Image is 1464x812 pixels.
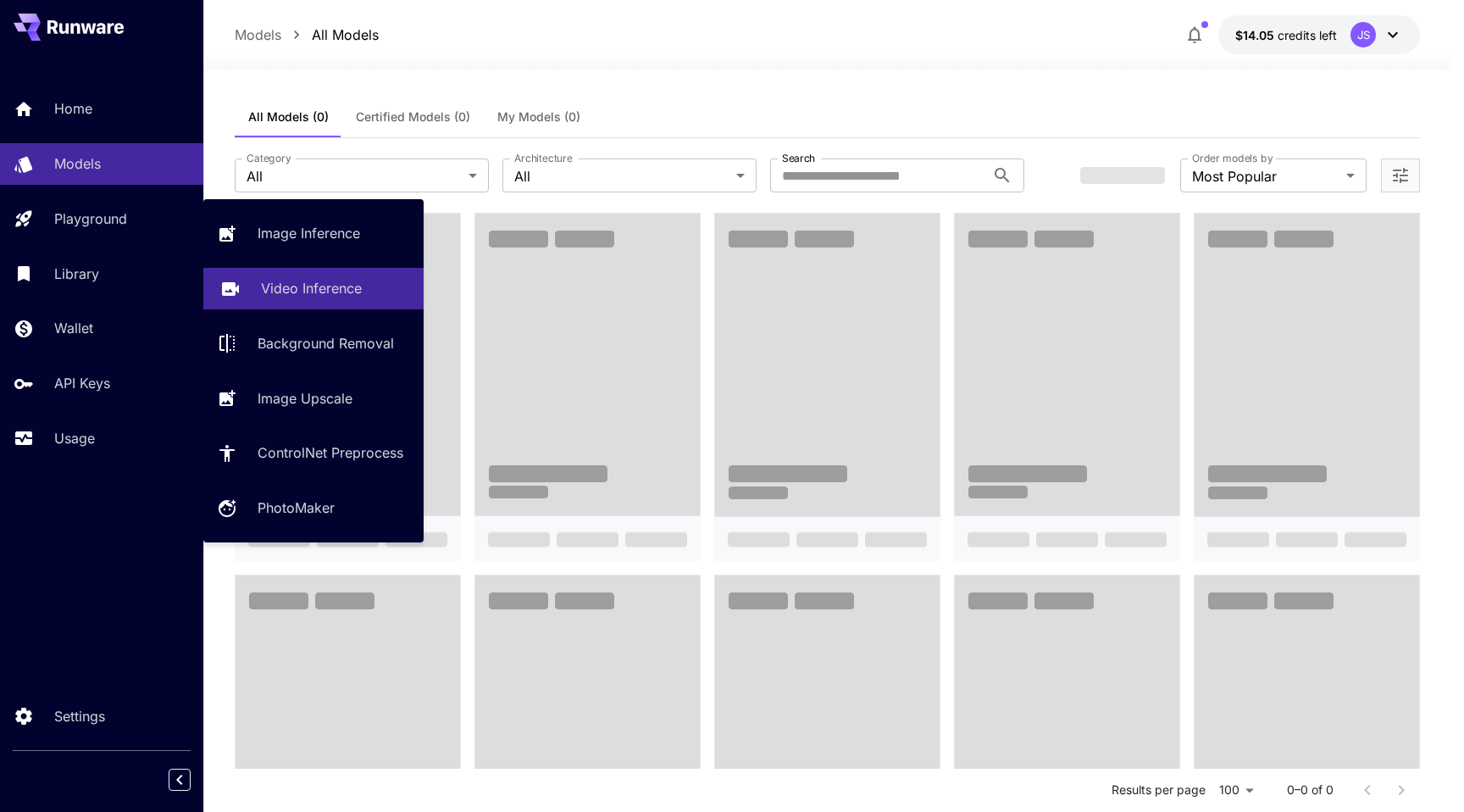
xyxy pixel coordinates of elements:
p: Settings [54,706,105,726]
p: Results per page [1112,781,1206,798]
span: My Models (0) [497,109,580,125]
a: PhotoMaker [203,487,424,529]
p: Home [54,98,92,119]
a: Image Inference [203,213,424,254]
a: Video Inference [203,268,424,309]
label: Order models by [1192,151,1273,165]
a: Image Upscale [203,377,424,419]
p: API Keys [54,373,110,393]
span: Most Popular [1192,166,1339,186]
p: Image Inference [258,223,360,243]
button: $14.05014 [1218,15,1420,54]
p: Playground [54,209,127,229]
label: Search [782,151,815,165]
span: Certified Models (0) [356,109,470,125]
span: All [247,166,462,186]
label: Category [247,151,291,165]
span: All Models (0) [248,109,329,125]
div: JS [1350,22,1376,47]
p: Library [54,264,99,284]
span: $14.05 [1235,28,1278,42]
p: Video Inference [261,278,362,298]
label: Architecture [514,151,572,165]
span: All [514,166,729,186]
div: 100 [1212,777,1260,802]
a: Background Removal [203,323,424,364]
div: Collapse sidebar [181,765,203,795]
p: All Models [312,25,379,45]
p: Wallet [54,318,93,338]
p: Models [235,25,281,45]
button: Open more filters [1390,165,1411,186]
a: ControlNet Preprocess [203,432,424,474]
div: $14.05014 [1235,26,1337,44]
span: credits left [1278,28,1337,42]
p: Usage [54,428,95,448]
p: 0–0 of 0 [1287,781,1334,798]
nav: breadcrumb [235,25,379,45]
button: Collapse sidebar [169,769,191,791]
p: Background Removal [258,333,394,353]
p: Models [54,153,101,174]
p: PhotoMaker [258,498,335,518]
p: Image Upscale [258,388,352,409]
p: ControlNet Preprocess [258,442,403,463]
